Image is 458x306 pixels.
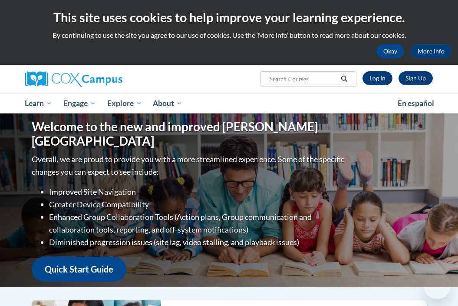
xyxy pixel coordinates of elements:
[7,30,451,40] p: By continuing to use the site you agree to our use of cookies. Use the ‘More info’ button to read...
[25,98,52,109] span: Learn
[153,98,182,109] span: About
[107,98,142,109] span: Explore
[49,198,346,211] li: Greater Device Compatibility
[392,94,440,113] a: En español
[411,44,451,58] a: More Info
[7,9,451,26] h2: This site uses cookies to help improve your learning experience.
[398,99,434,108] span: En español
[58,93,102,113] a: Engage
[376,44,404,58] button: Okay
[102,93,148,113] a: Explore
[49,186,346,198] li: Improved Site Navigation
[338,74,351,84] button: Search
[423,271,451,299] iframe: Button to launch messaging window
[25,71,122,87] img: Cox Campus
[32,153,346,178] p: Overall, we are proud to provide you with a more streamlined experience. Some of the specific cha...
[268,74,338,84] input: Search Courses
[49,211,346,236] li: Enhanced Group Collaboration Tools (Action plans, Group communication and collaboration tools, re...
[25,71,152,87] a: Cox Campus
[49,236,346,249] li: Diminished progression issues (site lag, video stalling, and playback issues)
[32,257,126,282] a: Quick Start Guide
[399,71,433,85] a: Register
[19,93,440,113] div: Main menu
[147,93,188,113] a: About
[32,120,346,149] h1: Welcome to the new and improved [PERSON_NAME][GEOGRAPHIC_DATA]
[362,71,392,85] a: Log In
[20,93,58,113] a: Learn
[63,98,96,109] span: Engage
